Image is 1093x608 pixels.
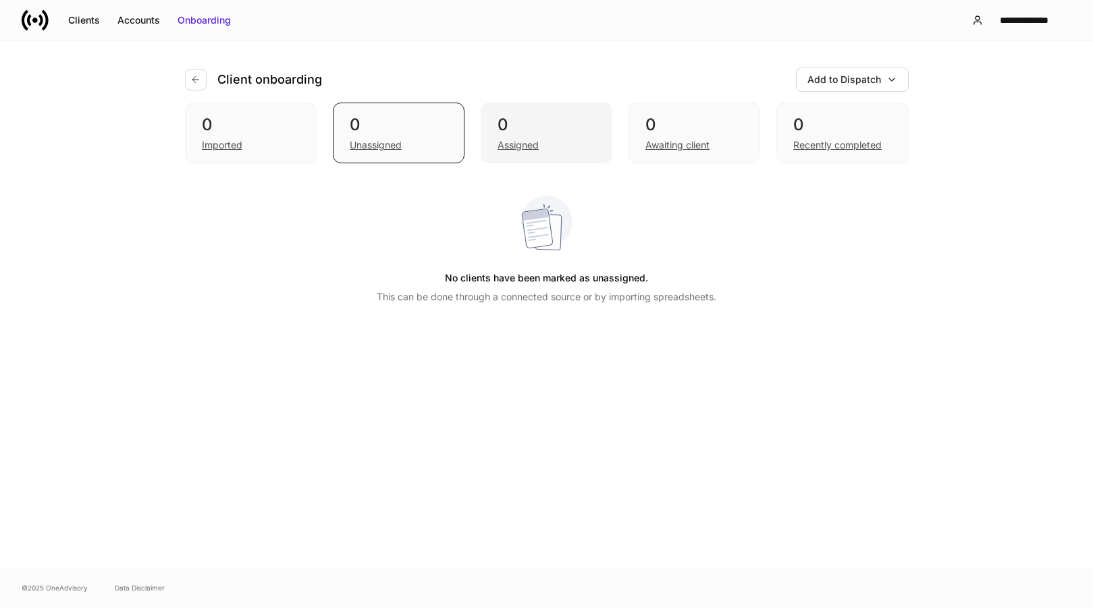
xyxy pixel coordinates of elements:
[178,13,231,27] div: Onboarding
[59,9,109,31] button: Clients
[796,67,909,92] button: Add to Dispatch
[115,582,165,593] a: Data Disclaimer
[645,138,710,152] div: Awaiting client
[481,103,612,163] div: 0Assigned
[202,138,242,152] div: Imported
[68,13,100,27] div: Clients
[445,266,648,290] h5: No clients have been marked as unassigned.
[202,114,300,136] div: 0
[185,103,317,163] div: 0Imported
[350,138,402,152] div: Unassigned
[645,114,743,136] div: 0
[109,9,169,31] button: Accounts
[629,103,760,163] div: 0Awaiting client
[807,73,881,86] div: Add to Dispatch
[377,290,716,304] p: This can be done through a connected source or by importing spreadsheets.
[217,72,322,88] h4: Client onboarding
[793,114,891,136] div: 0
[22,582,88,593] span: © 2025 OneAdvisory
[169,9,240,31] button: Onboarding
[333,103,464,163] div: 0Unassigned
[793,138,882,152] div: Recently completed
[117,13,160,27] div: Accounts
[498,138,539,152] div: Assigned
[776,103,908,163] div: 0Recently completed
[498,114,595,136] div: 0
[350,114,448,136] div: 0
